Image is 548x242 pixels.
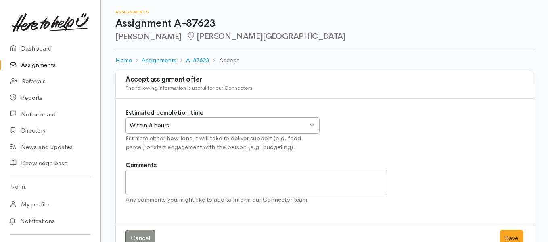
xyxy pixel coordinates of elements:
h6: Profile [10,182,91,193]
span: [PERSON_NAME][GEOGRAPHIC_DATA] [186,31,346,41]
label: Comments [125,161,157,170]
a: A-87623 [186,56,209,65]
span: The following information is useful for our Connectors [125,84,252,91]
div: Estimate either how long it will take to deliver support (e.g. food parcel) or start engagement w... [125,134,320,152]
label: Estimated completion time [125,108,203,118]
div: Within 8 hours [130,121,308,130]
h6: Assignments [115,10,533,14]
li: Accept [209,56,238,65]
a: Home [115,56,132,65]
h3: Accept assignment offer [125,76,523,84]
h1: Assignment A-87623 [115,18,533,29]
a: Assignments [142,56,176,65]
div: Any comments you might like to add to inform our Connector team. [125,195,387,204]
nav: breadcrumb [115,51,533,70]
h2: [PERSON_NAME] [115,32,533,41]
